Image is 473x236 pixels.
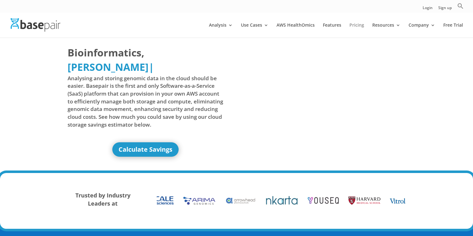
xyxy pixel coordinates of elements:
[443,23,463,38] a: Free Trial
[112,142,179,157] a: Calculate Savings
[241,45,397,133] iframe: Basepair - NGS Analysis Simplified
[457,3,464,9] svg: Search
[423,6,433,13] a: Login
[149,60,154,74] span: |
[457,3,464,13] a: Search Icon Link
[372,23,400,38] a: Resources
[349,23,364,38] a: Pricing
[68,75,223,128] span: Analysing and storing genomic data in the cloud should be easier. Basepair is the first and only ...
[241,23,268,38] a: Use Cases
[75,191,130,207] strong: Trusted by Industry Leaders at
[409,23,435,38] a: Company
[68,45,144,60] span: Bioinformatics,
[68,60,149,74] span: [PERSON_NAME]
[209,23,233,38] a: Analysis
[323,23,341,38] a: Features
[11,18,60,32] img: Basepair
[277,23,315,38] a: AWS HealthOmics
[438,6,452,13] a: Sign up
